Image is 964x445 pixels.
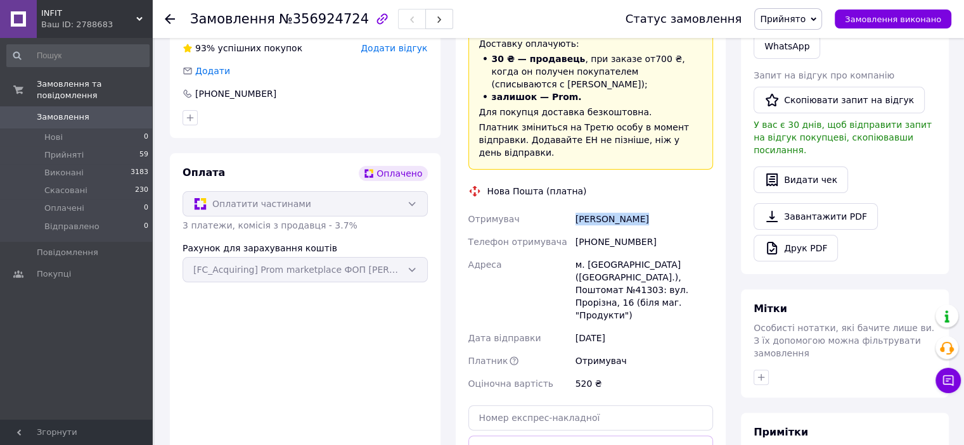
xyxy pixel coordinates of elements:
[754,34,820,59] a: WhatsApp
[190,11,275,27] span: Замовлення
[195,66,230,76] span: Додати
[135,185,148,196] span: 230
[41,19,152,30] div: Ваш ID: 2788683
[468,379,553,389] span: Оціночна вартість
[183,42,302,54] div: успішних покупок
[479,37,703,50] div: Доставку оплачують:
[131,167,148,179] span: 3183
[37,247,98,258] span: Повідомлення
[468,333,541,343] span: Дата відправки
[6,44,150,67] input: Пошук
[573,372,716,395] div: 520 ₴
[760,14,806,24] span: Прийнято
[754,70,894,80] span: Запит на відгук про компанію
[44,167,84,179] span: Виконані
[754,203,878,230] a: Завантажити PDF
[183,166,225,179] span: Оплата
[479,106,703,118] div: Для покупця доставка безкоштовна.
[359,166,427,181] div: Оплачено
[37,268,71,280] span: Покупці
[835,9,951,28] button: Замовлення виконано
[165,13,175,25] div: Повернутися назад
[144,203,148,214] span: 0
[845,15,941,24] span: Замовлення виконано
[935,368,961,393] button: Чат з покупцем
[41,8,136,19] span: INFIT
[573,327,716,349] div: [DATE]
[195,43,215,53] span: 93%
[754,166,848,193] button: Видати чек
[754,120,932,155] span: У вас є 30 днів, щоб відправити запит на відгук покупцеві, скопіювавши посилання.
[754,87,925,113] button: Скопіювати запит на відгук
[479,121,703,159] div: Платник зміниться на Третю особу в момент відправки. Додавайте ЕН не пізніше, ніж у день відправки.
[468,260,502,270] span: Адреса
[754,235,838,261] a: Друк PDF
[44,132,63,143] span: Нові
[573,253,716,327] div: м. [GEOGRAPHIC_DATA] ([GEOGRAPHIC_DATA].), Поштомат №41303: вул. Прорізна, 16 (біля маг. "Продукти")
[468,405,714,430] input: Номер експрес-накладної
[194,87,278,100] div: [PHONE_NUMBER]
[144,221,148,232] span: 0
[183,242,428,254] div: Рахунок для зарахування коштів
[144,132,148,143] span: 0
[468,356,508,366] span: Платник
[754,303,787,315] span: Мітки
[492,54,586,64] span: 30 ₴ — продавець
[573,349,716,372] div: Отримувач
[183,220,357,230] span: 3 платежи, комісія з продавця - 3.7%
[279,11,369,27] span: №356924724
[626,13,742,25] div: Статус замовлення
[468,214,520,224] span: Отримувач
[37,111,89,123] span: Замовлення
[754,323,934,358] span: Особисті нотатки, які бачите лише ви. З їх допомогою можна фільтрувати замовлення
[361,43,427,53] span: Додати відгук
[492,92,582,102] span: залишок — Prom.
[37,78,152,101] span: Замовлення та повідомлення
[139,149,148,161] span: 59
[44,221,100,232] span: Відправлено
[573,230,716,253] div: [PHONE_NUMBER]
[44,203,84,214] span: Оплачені
[479,53,703,91] li: , при заказе от 700 ₴ , когда он получен покупателем (списываются с [PERSON_NAME]);
[754,426,808,438] span: Примітки
[468,237,567,247] span: Телефон отримувача
[484,185,590,197] div: Нова Пошта (платна)
[44,185,87,196] span: Скасовані
[44,149,84,161] span: Прийняті
[573,208,716,230] div: [PERSON_NAME]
